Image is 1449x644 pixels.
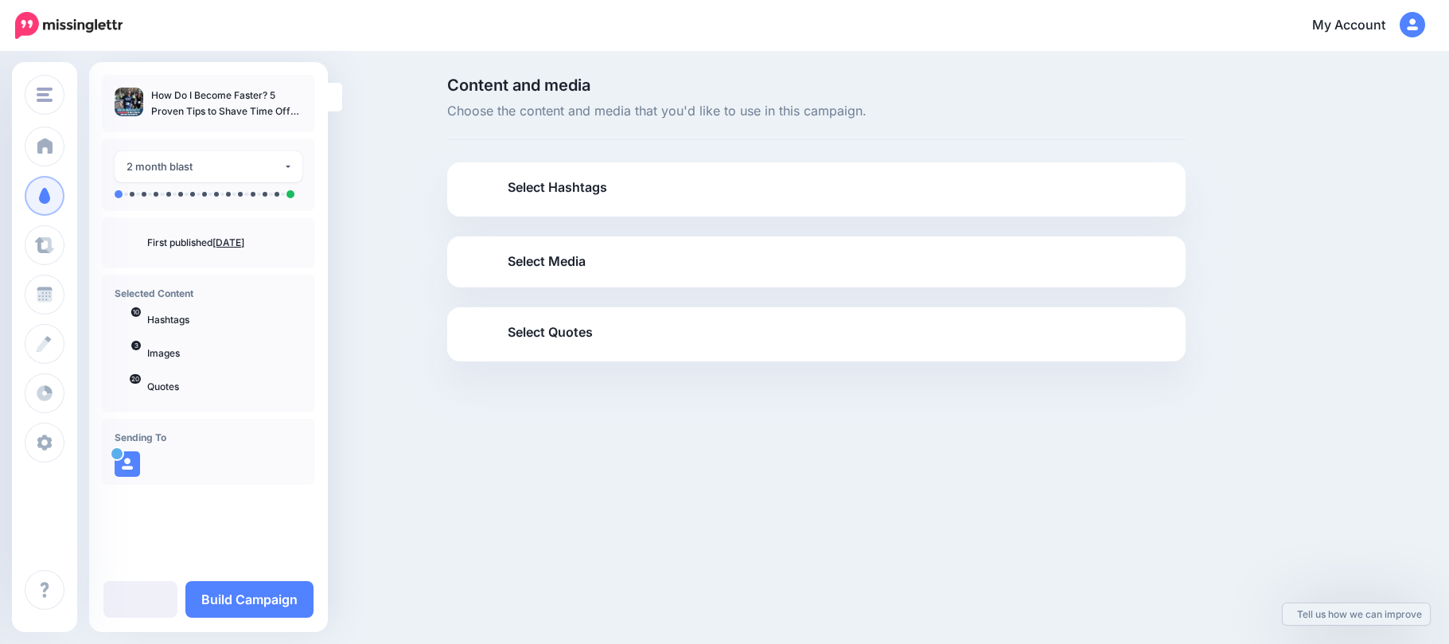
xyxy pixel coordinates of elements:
span: 10 [131,307,141,317]
a: Select Quotes [463,320,1170,361]
h4: Selected Content [115,287,302,299]
button: 2 month blast [115,151,302,182]
span: Select Media [508,251,586,272]
img: user_default_image.png [115,451,140,477]
span: Content and media [447,77,1186,93]
p: First published [147,236,302,250]
a: Select Hashtags [463,175,1170,217]
h4: Sending To [115,431,302,443]
a: [DATE] [212,236,244,248]
img: Missinglettr [15,12,123,39]
p: Hashtags [147,313,302,327]
img: a1c096253ce627b4b5a931f0a8a0172b_thumb.jpg [115,88,143,116]
span: Select Quotes [508,322,593,343]
a: My Account [1296,6,1425,45]
div: 2 month blast [127,158,283,176]
span: Choose the content and media that you'd like to use in this campaign. [447,101,1186,122]
a: Select Media [463,249,1170,275]
span: 20 [130,374,141,384]
span: 3 [131,341,141,350]
span: Select Hashtags [508,177,607,198]
p: Images [147,346,302,361]
p: How Do I Become Faster? 5 Proven Tips to Shave Time Off Your Half Marathon PR [151,88,302,119]
p: Quotes [147,380,302,394]
a: Tell us how we can improve [1283,603,1430,625]
img: menu.png [37,88,53,102]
